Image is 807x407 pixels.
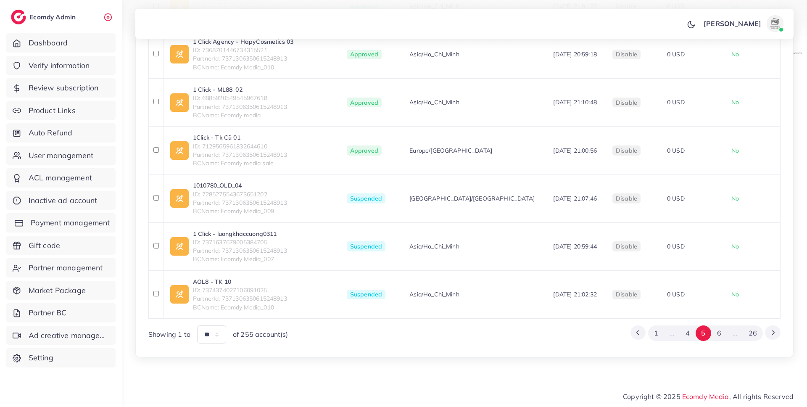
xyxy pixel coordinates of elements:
span: Suspended [347,241,385,251]
span: [DATE] 21:07:46 [553,195,596,202]
span: Approved [347,145,382,156]
a: Market Package [6,281,116,300]
span: , All rights Reserved [729,391,794,402]
span: disable [616,99,637,106]
span: BCName: Ecomdy Media_009 [193,207,287,215]
span: 0 USD [667,195,685,202]
a: 1 Click - ML88_02 [193,85,287,94]
img: avatar [767,15,783,32]
span: ID: 6885920549545967618 [193,94,287,102]
span: Showing 1 to [148,330,190,339]
a: 1010780_OLD_04 [193,181,287,190]
span: PartnerId: 7371306350615248913 [193,198,287,207]
span: PartnerId: 7371306350615248913 [193,103,287,111]
a: Product Links [6,101,116,120]
span: Suspended [347,290,385,300]
span: [DATE] 21:02:32 [553,291,596,298]
button: Go to previous page [630,325,646,340]
img: ic-ad-info.7fc67b75.svg [170,285,189,304]
span: disable [616,147,637,154]
a: Auto Refund [6,123,116,143]
span: No [731,98,739,106]
span: BCName: Ecomdy Media_010 [193,63,293,71]
a: 1 Click - luongkhaccuong0311 [193,230,287,238]
span: Dashboard [29,37,68,48]
a: Payment management [6,213,116,233]
span: [DATE] 21:00:56 [553,147,596,154]
span: ID: 7285275543673651202 [193,190,287,198]
h2: Ecomdy Admin [29,13,78,21]
a: logoEcomdy Admin [11,10,78,24]
span: No [731,195,739,202]
span: 0 USD [667,50,685,58]
a: Review subscription [6,78,116,98]
span: ID: 7129565961832644610 [193,142,287,151]
span: 0 USD [667,291,685,298]
span: PartnerId: 7371306350615248913 [193,294,287,303]
span: User management [29,150,93,161]
span: Asia/Ho_Chi_Minh [409,98,459,106]
button: Go to page 6 [711,325,727,341]
a: Verify information [6,56,116,75]
span: Asia/Ho_Chi_Minh [409,50,459,58]
span: disable [616,50,637,58]
span: Verify information [29,60,90,71]
span: 0 USD [667,98,685,106]
span: Approved [347,50,382,60]
a: Partner management [6,258,116,277]
span: PartnerId: 7371306350615248913 [193,246,287,255]
span: Payment management [31,217,110,228]
span: ACL management [29,172,92,183]
img: ic-ad-info.7fc67b75.svg [170,237,189,256]
span: Asia/Ho_Chi_Minh [409,242,459,251]
span: BCName: Ecomdy Media_007 [193,255,287,263]
img: ic-ad-info.7fc67b75.svg [170,93,189,112]
span: BCName: Ecomdy Media_010 [193,303,287,312]
span: PartnerId: 7371306350615248913 [193,151,287,159]
span: Copyright © 2025 [623,391,794,402]
img: ic-ad-info.7fc67b75.svg [170,189,189,208]
button: Go to page 26 [743,325,763,341]
a: Ecomdy Media [682,392,729,401]
span: [DATE] 20:59:44 [553,243,596,250]
span: ID: 7371637679005384705 [193,238,287,246]
button: Go to page 4 [680,325,696,341]
img: ic-ad-info.7fc67b75.svg [170,141,189,160]
span: Asia/Ho_Chi_Minh [409,290,459,299]
span: Gift code [29,240,60,251]
span: PartnerId: 7371306350615248913 [193,54,293,63]
img: logo [11,10,26,24]
span: Product Links [29,105,76,116]
span: Auto Refund [29,127,73,138]
a: Inactive ad account [6,191,116,210]
a: Setting [6,348,116,367]
span: No [731,50,739,58]
span: Europe/[GEOGRAPHIC_DATA] [409,146,492,155]
span: Market Package [29,285,86,296]
span: Review subscription [29,82,99,93]
a: ACL management [6,168,116,188]
a: AOL8 - TK 10 [193,277,287,286]
ul: Pagination [630,325,781,341]
span: disable [616,195,637,202]
span: Setting [29,352,53,363]
span: [DATE] 21:10:48 [553,98,596,106]
span: No [731,147,739,154]
span: No [731,291,739,298]
button: Go to page 5 [696,325,711,341]
a: Ad creative management [6,326,116,345]
a: User management [6,146,116,165]
a: 1Click - Tk Cũ 01 [193,133,287,142]
span: disable [616,291,637,298]
span: ID: 7368701446734315521 [193,46,293,54]
span: BCName: Ecomdy media [193,111,287,119]
button: Go to next page [765,325,781,340]
a: Partner BC [6,303,116,322]
span: disable [616,243,637,250]
span: [GEOGRAPHIC_DATA]/[GEOGRAPHIC_DATA] [409,194,535,203]
span: ID: 7374374027106091025 [193,286,287,294]
span: [DATE] 20:59:18 [553,50,596,58]
span: Approved [347,98,382,108]
span: Inactive ad account [29,195,98,206]
button: Go to page 1 [648,325,664,341]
